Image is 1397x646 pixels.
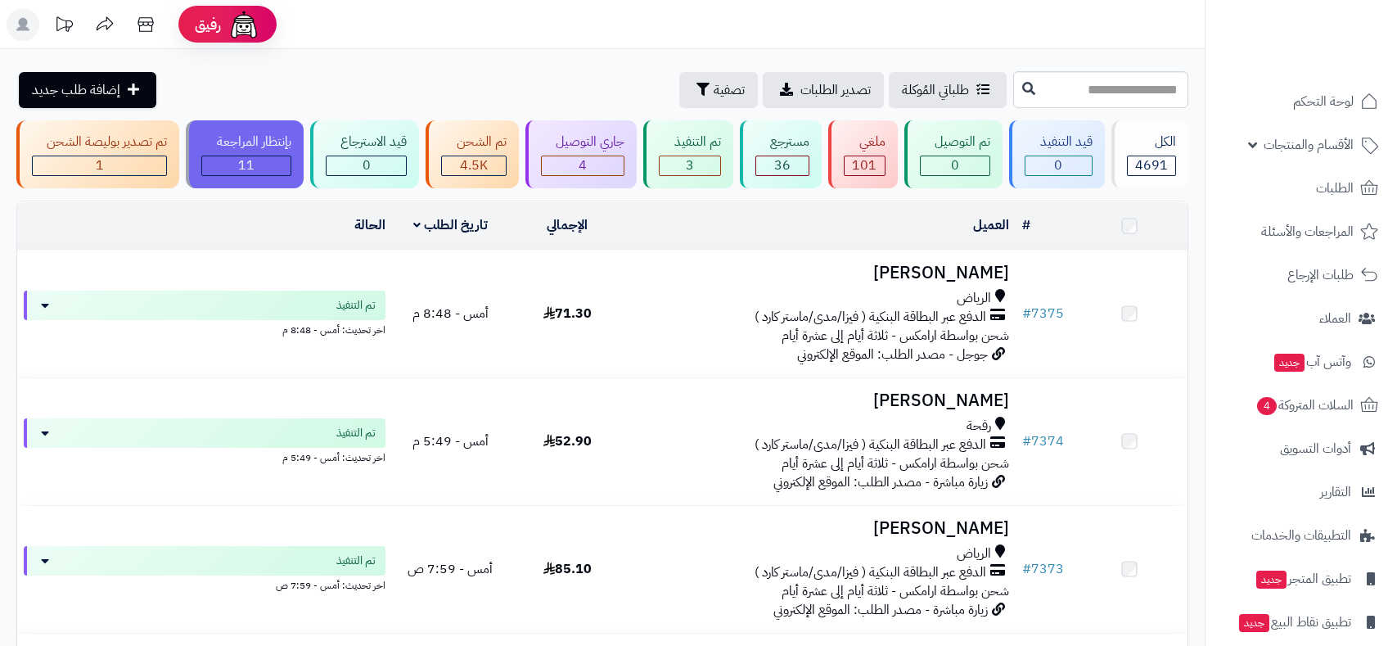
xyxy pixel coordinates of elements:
a: # [1022,215,1030,235]
h3: [PERSON_NAME] [633,519,1009,538]
a: تم التوصيل 0 [901,120,1006,188]
span: 0 [1054,156,1062,175]
div: 1 [33,156,166,175]
span: العملاء [1319,307,1351,330]
span: السلات المتروكة [1255,394,1354,417]
a: ملغي 101 [825,120,900,188]
span: 36 [774,156,791,175]
div: 0 [1025,156,1091,175]
span: تم التنفيذ [336,297,376,314]
span: زيارة مباشرة - مصدر الطلب: الموقع الإلكتروني [773,600,988,620]
span: رفحة [967,417,991,436]
h3: [PERSON_NAME] [633,264,1009,282]
a: تم تصدير بوليصة الشحن 1 [13,120,183,188]
a: مسترجع 36 [737,120,825,188]
a: العميل [973,215,1009,235]
span: الأقسام والمنتجات [1264,133,1354,156]
span: أمس - 7:59 ص [408,559,493,579]
span: الدفع عبر البطاقة البنكية ( فيزا/مدى/ماستر كارد ) [755,308,986,327]
span: 3 [686,156,694,175]
a: تصدير الطلبات [763,72,884,108]
span: الرياض [957,289,991,308]
div: 3 [660,156,719,175]
span: 0 [363,156,371,175]
span: تطبيق المتجر [1255,567,1351,590]
span: 0 [951,156,959,175]
span: إضافة طلب جديد [32,80,120,100]
span: # [1022,304,1031,323]
button: تصفية [679,72,758,108]
img: ai-face.png [228,8,260,41]
div: 11 [202,156,290,175]
a: تاريخ الطلب [413,215,488,235]
div: تم الشحن [441,133,506,151]
a: #7375 [1022,304,1064,323]
a: لوحة التحكم [1215,82,1387,121]
a: جاري التوصيل 4 [522,120,640,188]
span: # [1022,431,1031,451]
a: تطبيق المتجرجديد [1215,559,1387,599]
a: الإجمالي [547,215,588,235]
div: قيد التنفيذ [1025,133,1092,151]
a: التقارير [1215,472,1387,512]
div: ملغي [844,133,885,151]
a: تحديثات المنصة [43,8,84,45]
a: الطلبات [1215,169,1387,208]
div: تم تصدير بوليصة الشحن [32,133,167,151]
span: التقارير [1320,481,1351,504]
span: تطبيق نقاط البيع [1237,611,1351,634]
span: جديد [1256,571,1287,589]
span: جديد [1274,354,1305,372]
div: مسترجع [755,133,809,151]
span: طلباتي المُوكلة [902,80,969,100]
span: تصفية [714,80,745,100]
a: أدوات التسويق [1215,429,1387,468]
a: التطبيقات والخدمات [1215,516,1387,555]
span: 85.10 [543,559,592,579]
span: 4 [579,156,587,175]
a: السلات المتروكة4 [1215,386,1387,425]
div: 36 [756,156,809,175]
h3: [PERSON_NAME] [633,391,1009,410]
span: المراجعات والأسئلة [1261,220,1354,243]
a: طلباتي المُوكلة [889,72,1007,108]
span: 4.5K [460,156,488,175]
a: #7373 [1022,559,1064,579]
a: تم الشحن 4.5K [422,120,521,188]
span: 101 [852,156,877,175]
span: الدفع عبر البطاقة البنكية ( فيزا/مدى/ماستر كارد ) [755,436,986,454]
a: تطبيق نقاط البيعجديد [1215,603,1387,642]
a: المراجعات والأسئلة [1215,212,1387,251]
a: تم التنفيذ 3 [640,120,736,188]
span: لوحة التحكم [1293,90,1354,113]
span: 52.90 [543,431,592,451]
div: اخر تحديث: أمس - 5:49 م [24,448,385,465]
div: 0 [327,156,406,175]
span: 11 [238,156,255,175]
div: اخر تحديث: أمس - 7:59 ص [24,576,385,593]
div: تم التنفيذ [659,133,720,151]
a: طلبات الإرجاع [1215,255,1387,295]
span: تم التنفيذ [336,425,376,441]
div: اخر تحديث: أمس - 8:48 م [24,320,385,337]
a: إضافة طلب جديد [19,72,156,108]
span: الدفع عبر البطاقة البنكية ( فيزا/مدى/ماستر كارد ) [755,563,986,582]
a: الكل4691 [1108,120,1192,188]
div: تم التوصيل [920,133,990,151]
span: جديد [1239,614,1269,632]
span: التطبيقات والخدمات [1251,524,1351,547]
a: قيد التنفيذ 0 [1006,120,1107,188]
div: قيد الاسترجاع [326,133,407,151]
span: أمس - 5:49 م [412,431,489,451]
a: الحالة [354,215,385,235]
span: جوجل - مصدر الطلب: الموقع الإلكتروني [797,345,988,364]
span: 4 [1257,397,1277,415]
div: بإنتظار المراجعة [201,133,291,151]
div: جاري التوصيل [541,133,624,151]
a: العملاء [1215,299,1387,338]
span: طلبات الإرجاع [1287,264,1354,287]
div: 0 [921,156,989,175]
span: # [1022,559,1031,579]
span: شحن بواسطة ارامكس - ثلاثة أيام إلى عشرة أيام [782,454,1009,473]
span: شحن بواسطة ارامكس - ثلاثة أيام إلى عشرة أيام [782,581,1009,601]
